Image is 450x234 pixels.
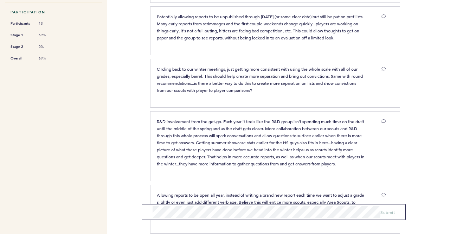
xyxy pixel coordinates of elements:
span: Stage 2 [11,43,32,50]
span: 0% [39,44,60,49]
span: Submit [380,209,395,215]
span: R&D involvement from the get-go. Each year it feels like the R&D group isn't spending much time o... [157,119,366,166]
span: Participants [11,20,32,27]
span: 69% [39,56,60,61]
span: Stage 1 [11,32,32,39]
span: Potentially allowing reports to be unpublished through [DATE] (or some clear date) but still be p... [157,14,365,40]
h5: Participation [11,10,97,14]
button: Submit [380,209,395,216]
span: Allowing reports to be open all year, instead of writing a brand new report each time we want to ... [157,192,365,219]
span: Overall [11,55,32,62]
span: Circling back to our winter meetings, just getting more consistent with using the whole scale wit... [157,66,364,93]
span: 69% [39,33,60,38]
span: 13 [39,21,60,26]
